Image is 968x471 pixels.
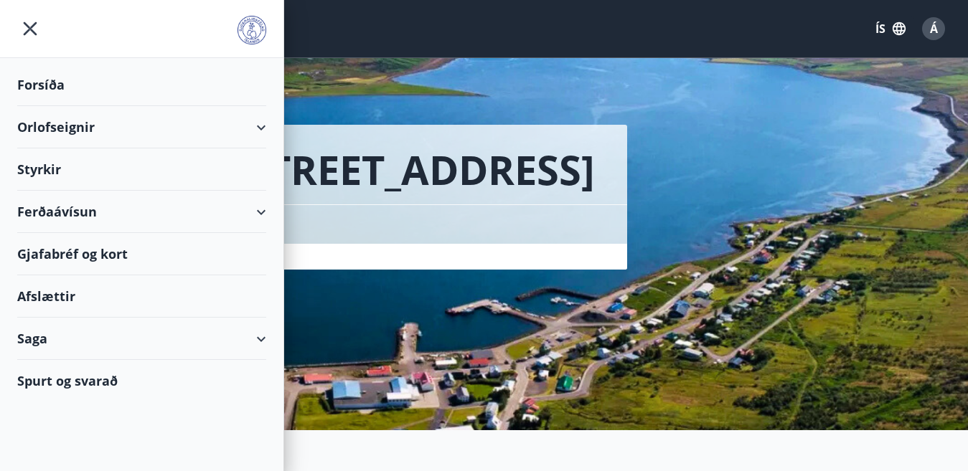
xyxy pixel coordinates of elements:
[17,275,266,318] div: Afslættir
[17,191,266,233] div: Ferðaávísun
[17,233,266,275] div: Gjafabréf og kort
[17,16,43,42] button: menu
[916,11,951,46] button: Á
[17,360,266,401] div: Spurt og svarað
[868,16,913,42] button: ÍS
[930,21,938,37] span: Á
[238,16,266,44] img: union_logo
[17,318,266,360] div: Saga
[17,148,266,191] div: Styrkir
[17,106,266,148] div: Orlofseignir
[34,142,595,196] h1: Þingeyri - [STREET_ADDRESS]
[17,64,266,106] div: Forsíða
